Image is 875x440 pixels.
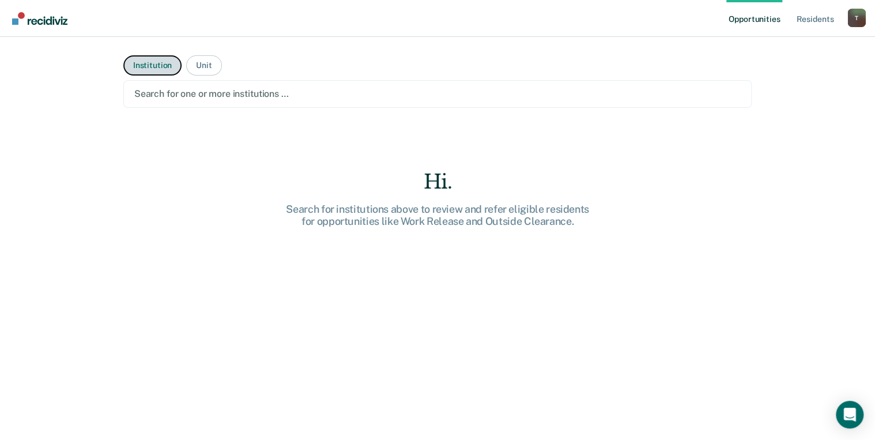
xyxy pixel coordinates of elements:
div: T [847,9,866,27]
button: Profile dropdown button [847,9,866,27]
button: Unit [186,55,221,76]
img: Recidiviz [12,12,67,25]
div: Search for institutions above to review and refer eligible residents for opportunities like Work ... [253,203,622,228]
div: Hi. [253,170,622,194]
div: Open Intercom Messenger [836,401,863,428]
button: Institution [123,55,182,76]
